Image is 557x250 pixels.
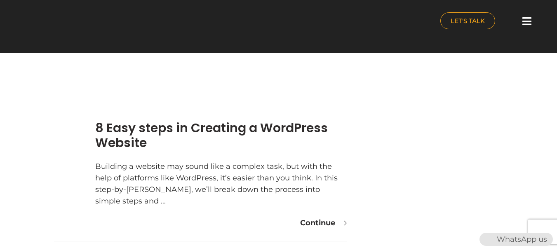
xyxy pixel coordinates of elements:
[95,161,347,207] div: Building a website may sound like a complex task, but with the help of platforms like WordPress, ...
[479,235,553,244] a: WhatsAppWhatsApp us
[451,18,485,24] span: LET'S TALK
[479,233,553,246] div: WhatsApp us
[440,12,495,29] a: LET'S TALK
[300,217,347,229] a: Continue
[4,4,275,40] a: nuance-qatar_logo
[4,4,73,40] img: nuance-qatar_logo
[95,119,328,152] a: 8 Easy steps in Creating a WordPress Website
[480,233,494,246] img: WhatsApp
